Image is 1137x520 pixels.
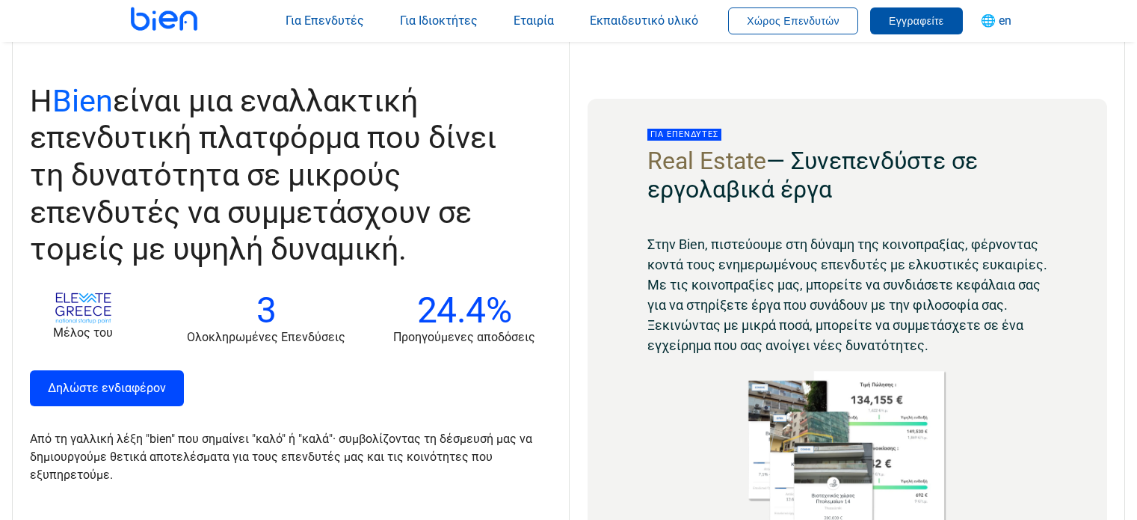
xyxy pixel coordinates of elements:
[27,324,139,342] p: Μέλος του
[647,147,766,175] span: Real Estate
[647,147,1048,204] h2: — Συνεπενδύστε σε εργολαβικά έργα
[393,293,535,328] p: 24.4
[30,83,496,268] span: Η είναι μια εναλλακτική επενδυτική πλατφόρμα που δίνει τη δυνατότητα σε μικρούς επενδυτές να συμμ...
[286,13,364,28] span: Για Επενδυτές
[400,13,478,28] span: Για Ιδιοκτήτες
[647,129,721,141] span: Για επενδυτές
[30,430,533,484] p: Από τη γαλλική λέξη "bien" που σημαίνει "καλό" ή "καλά"· συμβολίζοντας τη δέσμευσή μας να δημιουρ...
[728,13,858,28] a: Χώρος Επενδυτών
[590,13,698,28] span: Εκπαιδευτικό υλικό
[393,328,535,346] p: Προηγούμενες αποδόσεις
[870,13,963,28] a: Εγγραφείτε
[486,289,512,331] span: %
[647,234,1048,355] p: Στην Bien, πιστεύουμε στη δύναμη της κοινοπραξίας, φέρνοντας κοντά τους ενημερωμένους επενδυτές μ...
[30,370,184,406] a: Δηλώστε ενδιαφέρον
[187,328,345,346] p: Ολοκληρωμένες Επενδύσεις
[747,15,839,27] span: Χώρος Επενδυτών
[981,13,1011,28] span: 🌐 en
[728,7,858,34] button: Χώρος Επενδυτών
[514,13,554,28] span: Εταιρία
[870,7,963,34] button: Εγγραφείτε
[889,15,944,27] span: Εγγραφείτε
[187,293,345,328] p: 3
[52,83,113,119] span: Bien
